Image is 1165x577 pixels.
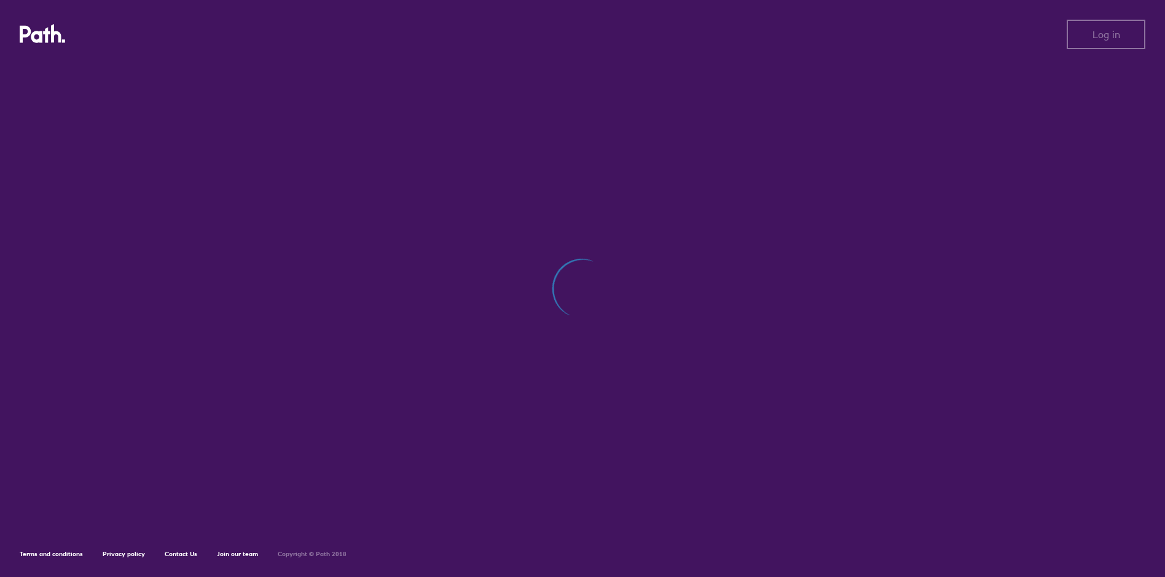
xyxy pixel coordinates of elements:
a: Join our team [217,550,258,558]
a: Contact Us [165,550,197,558]
h6: Copyright © Path 2018 [278,551,347,558]
a: Privacy policy [103,550,145,558]
button: Log in [1067,20,1145,49]
a: Terms and conditions [20,550,83,558]
span: Log in [1092,29,1120,40]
